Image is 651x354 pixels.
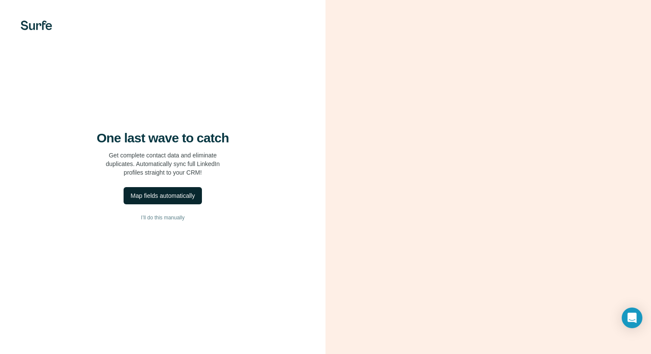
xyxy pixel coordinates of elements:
img: Surfe's logo [21,21,52,30]
div: Open Intercom Messenger [622,308,642,328]
h4: One last wave to catch [97,130,229,146]
div: Map fields automatically [130,191,195,200]
span: I’ll do this manually [141,214,184,222]
button: I’ll do this manually [17,211,308,224]
p: Get complete contact data and eliminate duplicates. Automatically sync full LinkedIn profiles str... [106,151,220,177]
button: Map fields automatically [124,187,201,204]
